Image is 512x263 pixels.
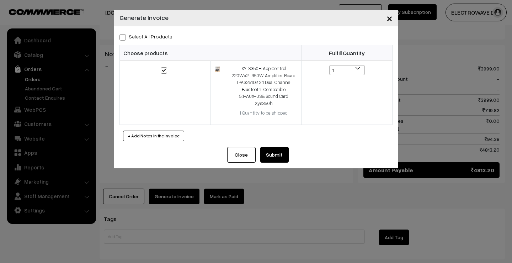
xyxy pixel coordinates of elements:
[119,33,172,40] label: Select all Products
[227,147,256,163] button: Close
[329,65,365,75] span: 1
[230,65,297,107] div: XY-S350H App Control 220Wx2+350W Amplifier Board TPA3251D2 2.1 Dual Channel Bluetooth-Compatible ...
[230,110,297,117] div: 1 Quantity to be shipped
[120,45,302,61] th: Choose products
[215,67,220,71] img: 168233382245171-1.jpg
[123,131,184,141] button: + Add Notes in the Invoice
[386,11,393,25] span: ×
[302,45,393,61] th: Fulfill Quantity
[381,7,398,29] button: Close
[119,13,169,22] h4: Generate Invoice
[260,147,289,163] button: Submit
